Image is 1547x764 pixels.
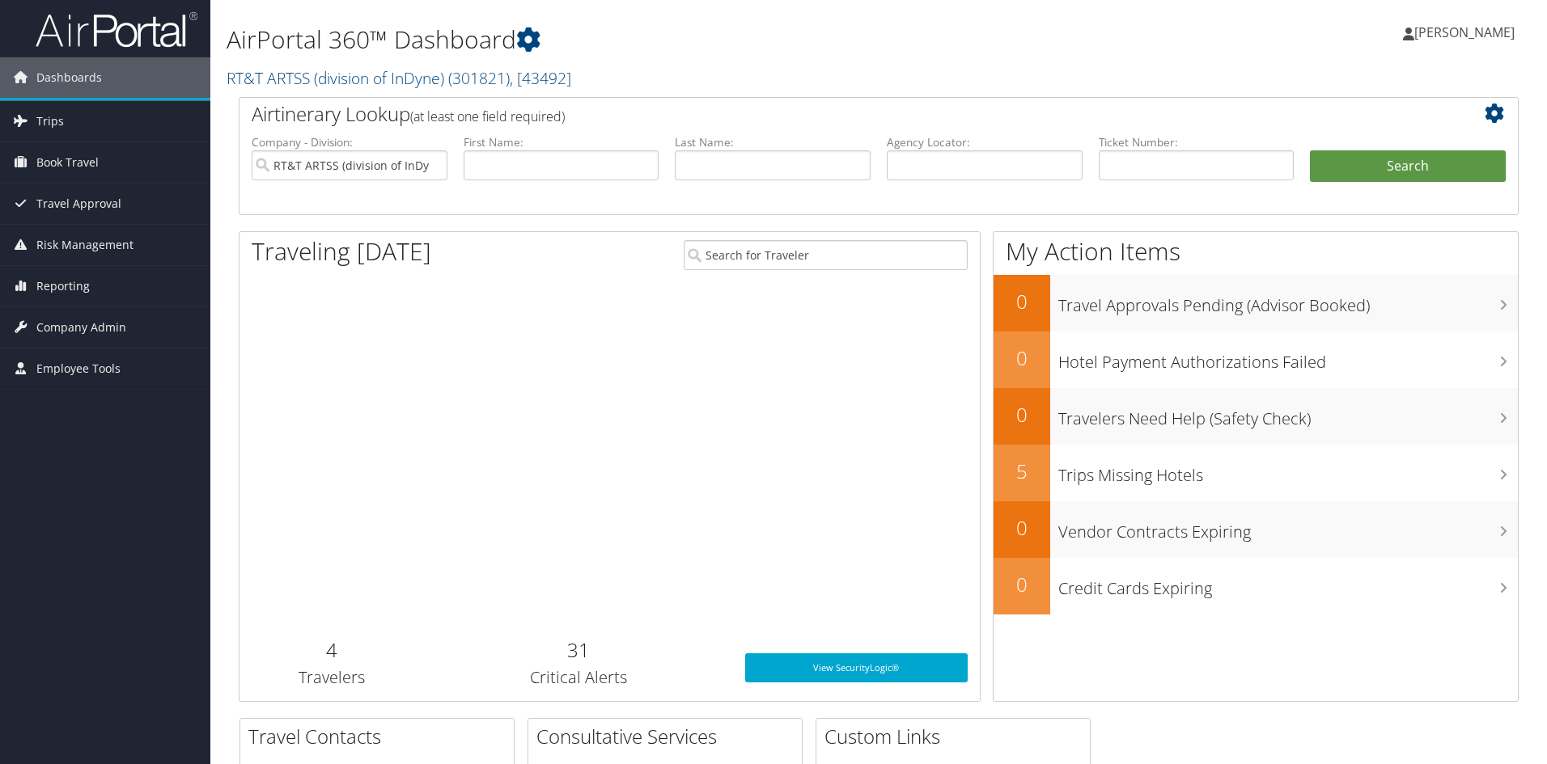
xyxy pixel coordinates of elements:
[1414,23,1515,41] span: [PERSON_NAME]
[252,100,1399,128] h2: Airtinerary Lookup
[1403,8,1531,57] a: [PERSON_NAME]
[994,514,1050,542] h2: 0
[994,275,1518,331] a: 0Travel Approvals Pending (Advisor Booked)
[994,501,1518,558] a: 0Vendor Contracts Expiring
[1058,456,1518,487] h3: Trips Missing Hotels
[1099,134,1295,150] label: Ticket Number:
[510,67,571,89] span: , [ 43492 ]
[227,67,571,89] a: RT&T ARTSS (division of InDyne)
[1058,286,1518,317] h3: Travel Approvals Pending (Advisor Booked)
[437,636,721,664] h2: 31
[36,184,121,224] span: Travel Approval
[36,11,197,49] img: airportal-logo.png
[994,344,1050,372] h2: 0
[1058,513,1518,543] h3: Vendor Contracts Expiring
[437,666,721,689] h3: Critical Alerts
[994,571,1050,598] h2: 0
[36,142,99,183] span: Book Travel
[36,348,121,389] span: Employee Tools
[994,288,1050,315] h2: 0
[994,401,1050,428] h2: 0
[252,134,447,150] label: Company - Division:
[252,234,431,268] h1: Traveling [DATE]
[248,723,514,750] h2: Travel Contacts
[448,67,510,89] span: ( 301821 )
[1058,399,1518,430] h3: Travelers Need Help (Safety Check)
[410,108,565,125] span: (at least one field required)
[994,458,1050,485] h2: 5
[252,666,413,689] h3: Travelers
[994,388,1518,445] a: 0Travelers Need Help (Safety Check)
[994,445,1518,501] a: 5Trips Missing Hotels
[994,558,1518,614] a: 0Credit Cards Expiring
[684,240,968,270] input: Search for Traveler
[994,234,1518,268] h1: My Action Items
[36,57,102,98] span: Dashboards
[745,653,968,682] a: View SecurityLogic®
[36,307,126,348] span: Company Admin
[536,723,802,750] h2: Consultative Services
[36,225,134,265] span: Risk Management
[1058,569,1518,600] h3: Credit Cards Expiring
[464,134,659,150] label: First Name:
[227,23,1096,57] h1: AirPortal 360™ Dashboard
[1310,150,1506,183] button: Search
[824,723,1090,750] h2: Custom Links
[887,134,1083,150] label: Agency Locator:
[36,101,64,141] span: Trips
[252,636,413,664] h2: 4
[994,331,1518,388] a: 0Hotel Payment Authorizations Failed
[36,266,90,306] span: Reporting
[1058,343,1518,374] h3: Hotel Payment Authorizations Failed
[675,134,871,150] label: Last Name:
